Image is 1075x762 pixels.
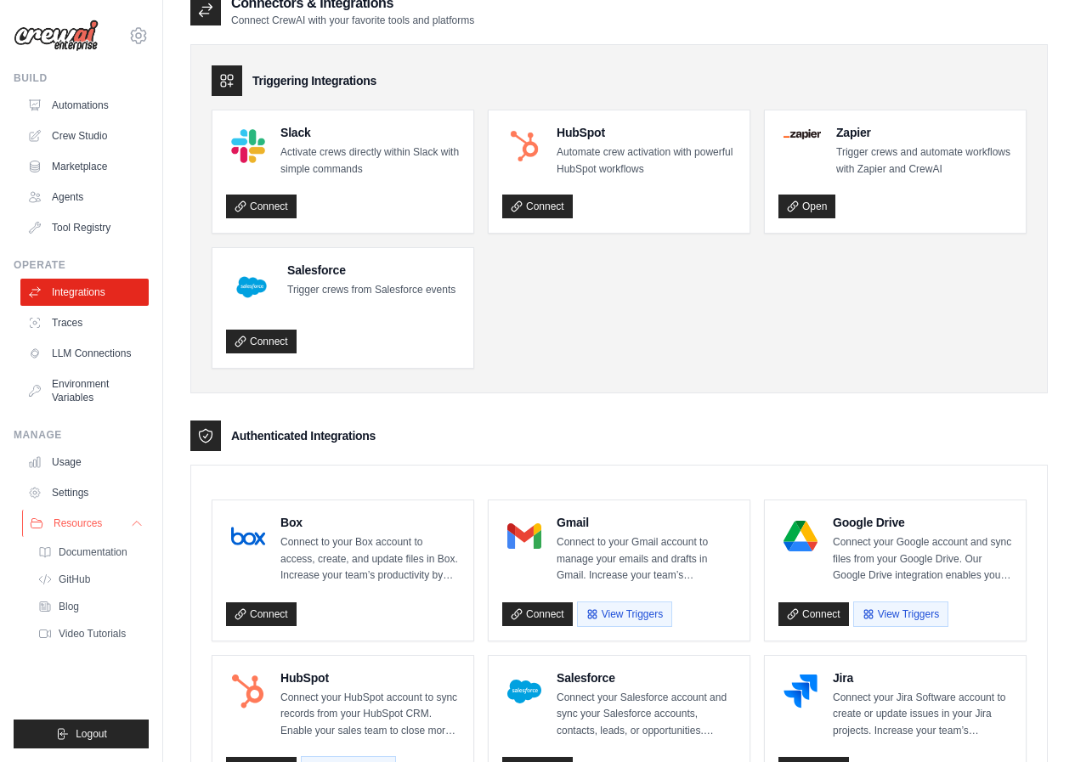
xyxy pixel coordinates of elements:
[76,727,107,741] span: Logout
[31,622,149,646] a: Video Tutorials
[778,195,835,218] a: Open
[20,340,149,367] a: LLM Connections
[252,72,376,89] h3: Triggering Integrations
[231,129,265,163] img: Slack Logo
[557,144,736,178] p: Automate crew activation with powerful HubSpot workflows
[557,690,736,740] p: Connect your Salesforce account and sync your Salesforce accounts, contacts, leads, or opportunit...
[20,479,149,506] a: Settings
[507,129,541,163] img: HubSpot Logo
[280,144,460,178] p: Activate crews directly within Slack with simple commands
[784,129,821,139] img: Zapier Logo
[778,602,849,626] a: Connect
[231,14,474,27] p: Connect CrewAI with your favorite tools and platforms
[59,600,79,613] span: Blog
[20,214,149,241] a: Tool Registry
[833,690,1012,740] p: Connect your Jira Software account to create or update issues in your Jira projects. Increase you...
[231,675,265,708] img: HubSpot Logo
[280,669,460,686] h4: HubSpot
[231,427,376,444] h3: Authenticated Integrations
[20,92,149,119] a: Automations
[20,309,149,336] a: Traces
[226,195,297,218] a: Connect
[557,669,736,686] h4: Salesforce
[280,690,460,740] p: Connect your HubSpot account to sync records from your HubSpot CRM. Enable your sales team to clo...
[287,262,455,279] h4: Salesforce
[507,519,541,553] img: Gmail Logo
[231,519,265,553] img: Box Logo
[502,195,573,218] a: Connect
[507,675,541,708] img: Salesforce Logo
[59,545,127,559] span: Documentation
[59,573,90,586] span: GitHub
[853,601,948,627] button: View Triggers
[59,627,126,641] span: Video Tutorials
[31,595,149,618] a: Blog
[14,428,149,442] div: Manage
[280,124,460,141] h4: Slack
[20,183,149,211] a: Agents
[557,124,736,141] h4: HubSpot
[833,514,1012,531] h4: Google Drive
[20,279,149,306] a: Integrations
[226,330,297,353] a: Connect
[557,534,736,584] p: Connect to your Gmail account to manage your emails and drafts in Gmail. Increase your team’s pro...
[577,601,672,627] button: View Triggers
[20,122,149,150] a: Crew Studio
[231,267,272,308] img: Salesforce Logo
[784,675,818,708] img: Jira Logo
[14,258,149,272] div: Operate
[31,540,149,564] a: Documentation
[20,153,149,180] a: Marketplace
[784,519,818,553] img: Google Drive Logo
[14,720,149,748] button: Logout
[226,602,297,626] a: Connect
[14,20,99,52] img: Logo
[280,514,460,531] h4: Box
[287,282,455,299] p: Trigger crews from Salesforce events
[836,144,1012,178] p: Trigger crews and automate workflows with Zapier and CrewAI
[836,124,1012,141] h4: Zapier
[502,602,573,626] a: Connect
[20,370,149,411] a: Environment Variables
[54,516,102,530] span: Resources
[280,534,460,584] p: Connect to your Box account to access, create, and update files in Box. Increase your team’s prod...
[22,510,150,537] button: Resources
[833,534,1012,584] p: Connect your Google account and sync files from your Google Drive. Our Google Drive integration e...
[14,71,149,85] div: Build
[833,669,1012,686] h4: Jira
[20,449,149,476] a: Usage
[31,567,149,591] a: GitHub
[557,514,736,531] h4: Gmail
